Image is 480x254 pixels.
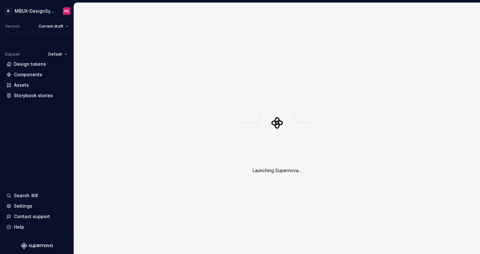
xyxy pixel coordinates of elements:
[14,224,24,230] div: Help
[14,92,53,99] div: Storybook stories
[4,70,70,80] a: Components
[14,192,38,199] div: Search ⌘K
[14,213,50,220] div: Contact support
[14,71,42,78] div: Components
[4,7,12,15] div: M
[48,52,62,57] span: Default
[4,59,70,69] a: Design tokens
[14,61,46,67] div: Design tokens
[4,190,70,201] button: Search ⌘K
[5,24,20,29] div: Version
[45,50,70,59] button: Default
[1,4,72,18] button: MMBUX-DesignSystemPS
[4,80,70,90] a: Assets
[14,82,29,88] div: Assets
[4,90,70,101] a: Storybook stories
[15,8,55,14] div: MBUX-DesignSystem
[64,9,69,14] div: PS
[4,201,70,211] a: Settings
[21,243,53,249] svg: Supernova Logo
[253,167,301,174] div: Launching Supernova...
[4,222,70,232] button: Help
[5,52,20,57] div: Dataset
[36,22,71,31] button: Current draft
[39,24,63,29] span: Current draft
[14,203,32,209] div: Settings
[4,211,70,222] button: Contact support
